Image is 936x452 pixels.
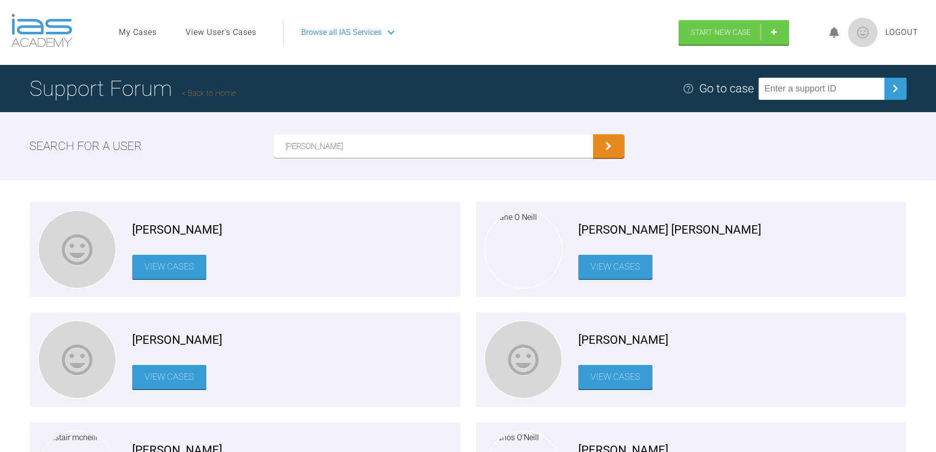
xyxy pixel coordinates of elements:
[39,321,115,398] img: Timothy Neill
[29,137,142,155] h2: Search for a user
[759,78,884,100] input: Enter a support ID
[182,89,236,98] a: Back to Home
[885,26,918,39] a: Logout
[186,26,256,39] a: View User's Cases
[119,26,157,39] a: My Cases
[848,18,878,47] img: profile.png
[39,211,115,288] img: Mary O’NEILL
[11,14,72,47] img: logo-light.3e3ef733.png
[132,365,206,389] a: View Cases
[29,71,236,106] h1: Support Forum
[485,321,562,398] img: Mary ONeill
[682,83,694,94] img: help.e70b9f3d.svg
[578,331,668,349] span: [PERSON_NAME]
[274,134,593,158] input: Enter a user's name
[485,431,539,444] img: Carlos O'Neill
[691,28,751,37] span: Start New Case
[39,431,97,444] img: alistair mcneill
[132,220,222,239] span: [PERSON_NAME]
[301,26,382,39] span: Browse all IAS Services
[578,365,652,389] a: View Cases
[132,255,206,279] a: View Cases
[699,79,754,98] div: Go to case
[132,331,222,349] span: [PERSON_NAME]
[578,220,761,239] span: [PERSON_NAME] [PERSON_NAME]
[485,211,537,224] img: Marie O Neill
[679,20,789,45] a: Start New Case
[578,255,652,279] a: View Cases
[887,81,903,96] img: chevronRight.28bd32b0.svg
